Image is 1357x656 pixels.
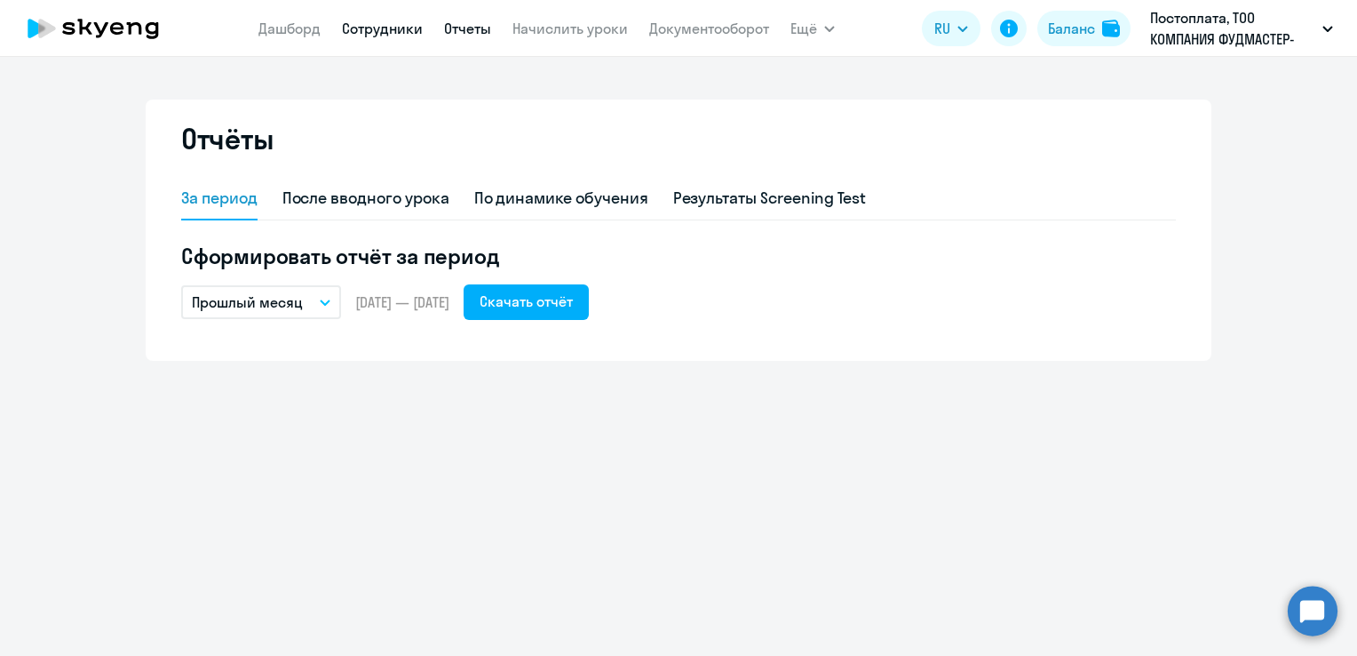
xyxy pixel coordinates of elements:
[181,242,1176,270] h5: Сформировать отчёт за период
[673,187,867,210] div: Результаты Screening Test
[934,18,950,39] span: RU
[181,187,258,210] div: За период
[181,121,274,156] h2: Отчёты
[649,20,769,37] a: Документооборот
[512,20,628,37] a: Начислить уроки
[790,11,835,46] button: Ещё
[790,18,817,39] span: Ещё
[181,285,341,319] button: Прошлый месяц
[1048,18,1095,39] div: Баланс
[1150,7,1315,50] p: Постоплата, ТОО КОМПАНИЯ ФУДМАСТЕР-ТРЭЙД
[444,20,491,37] a: Отчеты
[342,20,423,37] a: Сотрудники
[282,187,449,210] div: После вводного урока
[922,11,980,46] button: RU
[258,20,321,37] a: Дашборд
[474,187,648,210] div: По динамике обучения
[1102,20,1120,37] img: balance
[480,291,573,312] div: Скачать отчёт
[464,284,589,320] button: Скачать отчёт
[1141,7,1342,50] button: Постоплата, ТОО КОМПАНИЯ ФУДМАСТЕР-ТРЭЙД
[355,292,449,312] span: [DATE] — [DATE]
[192,292,303,313] p: Прошлый месяц
[1037,11,1131,46] button: Балансbalance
